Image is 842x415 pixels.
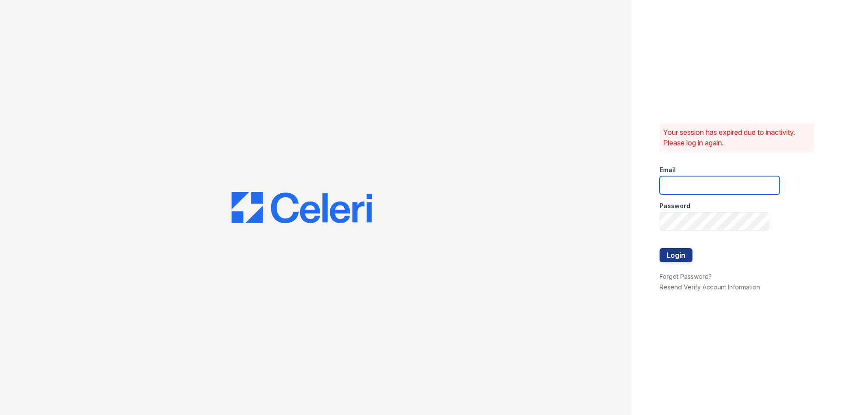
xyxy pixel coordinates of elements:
[660,202,690,210] label: Password
[663,127,810,148] p: Your session has expired due to inactivity. Please log in again.
[660,166,676,174] label: Email
[660,248,692,262] button: Login
[660,273,712,280] a: Forgot Password?
[232,192,372,224] img: CE_Logo_Blue-a8612792a0a2168367f1c8372b55b34899dd931a85d93a1a3d3e32e68fde9ad4.png
[660,283,760,291] a: Resend Verify Account Information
